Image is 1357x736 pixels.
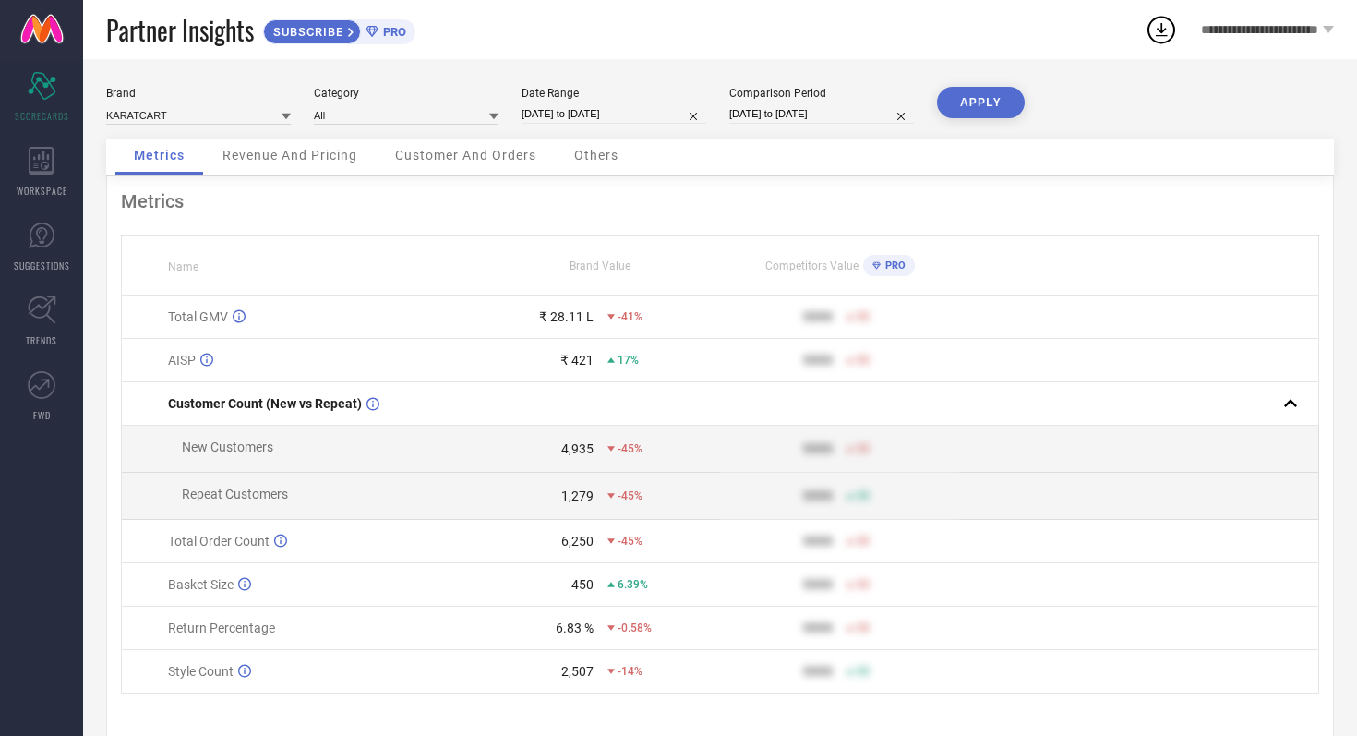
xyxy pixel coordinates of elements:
[168,260,198,273] span: Name
[857,354,870,367] span: 50
[26,333,57,347] span: TRENDS
[560,353,594,368] div: ₹ 421
[556,621,594,635] div: 6.83 %
[571,577,594,592] div: 450
[574,148,618,163] span: Others
[857,310,870,323] span: 50
[263,15,415,44] a: SUBSCRIBEPRO
[539,309,594,324] div: ₹ 28.11 L
[857,442,870,455] span: 50
[134,148,185,163] span: Metrics
[222,148,357,163] span: Revenue And Pricing
[857,621,870,634] span: 50
[937,87,1025,118] button: APPLY
[561,489,594,503] div: 1,279
[561,441,594,456] div: 4,935
[881,259,906,271] span: PRO
[803,309,833,324] div: 9999
[522,104,706,124] input: Select date range
[857,578,870,591] span: 50
[168,353,196,368] span: AISP
[168,534,270,549] span: Total Order Count
[857,489,870,502] span: 50
[561,664,594,679] div: 2,507
[33,408,51,422] span: FWD
[765,259,859,272] span: Competitors Value
[618,354,639,367] span: 17%
[803,664,833,679] div: 9999
[803,534,833,549] div: 9999
[803,353,833,368] div: 9999
[570,259,630,272] span: Brand Value
[395,148,536,163] span: Customer And Orders
[168,664,234,679] span: Style Count
[182,487,288,501] span: Repeat Customers
[378,25,406,39] span: PRO
[106,11,254,49] span: Partner Insights
[168,621,275,635] span: Return Percentage
[264,25,348,39] span: SUBSCRIBE
[168,396,362,411] span: Customer Count (New vs Repeat)
[15,109,69,123] span: SCORECARDS
[17,184,67,198] span: WORKSPACE
[618,621,652,634] span: -0.58%
[14,259,70,272] span: SUGGESTIONS
[522,87,706,100] div: Date Range
[168,577,234,592] span: Basket Size
[857,535,870,548] span: 50
[618,578,648,591] span: 6.39%
[803,441,833,456] div: 9999
[803,577,833,592] div: 9999
[121,190,1319,212] div: Metrics
[803,489,833,503] div: 9999
[729,104,914,124] input: Select comparison period
[618,665,642,678] span: -14%
[857,665,870,678] span: 50
[618,535,642,548] span: -45%
[314,87,498,100] div: Category
[1145,13,1178,46] div: Open download list
[168,309,228,324] span: Total GMV
[729,87,914,100] div: Comparison Period
[803,621,833,635] div: 9999
[618,442,642,455] span: -45%
[182,440,273,454] span: New Customers
[106,87,291,100] div: Brand
[618,310,642,323] span: -41%
[561,534,594,549] div: 6,250
[618,489,642,502] span: -45%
